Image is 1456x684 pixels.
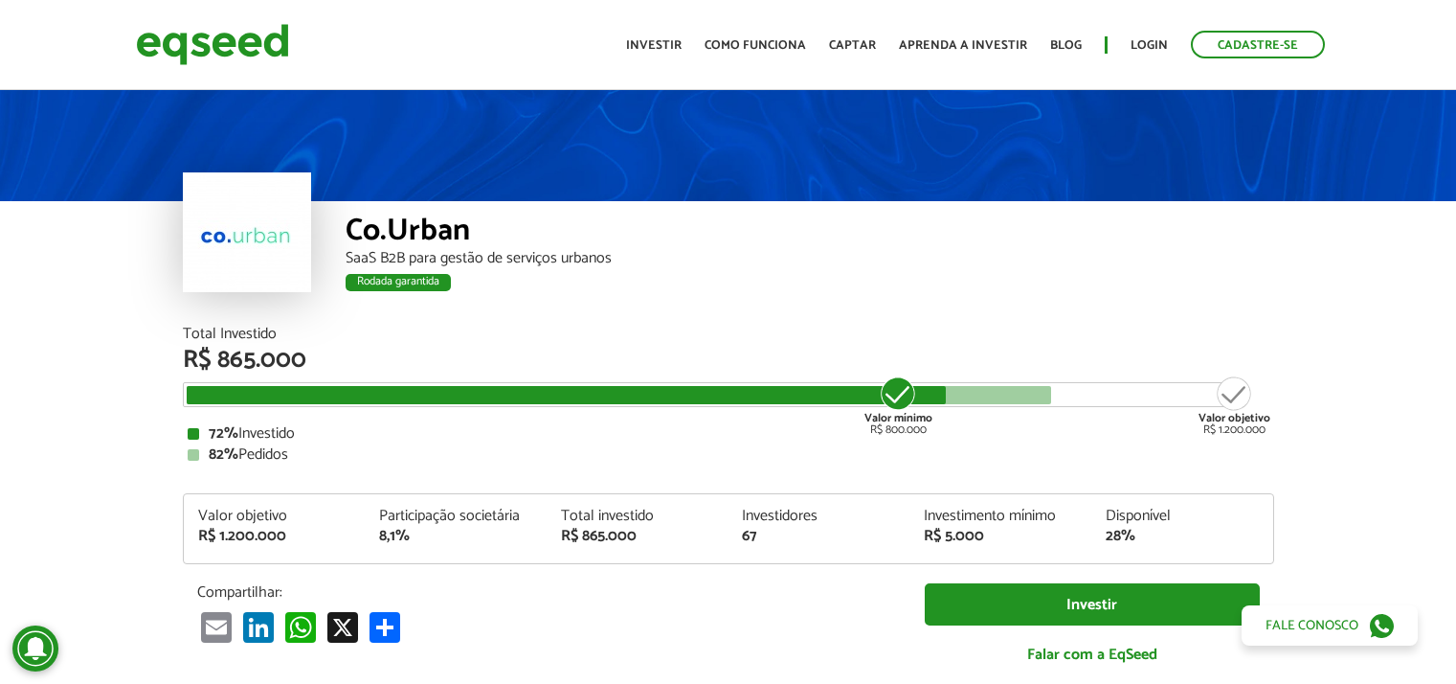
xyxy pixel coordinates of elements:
p: Compartilhar: [197,583,896,602]
div: 8,1% [379,529,532,544]
a: Investir [925,583,1260,627]
a: WhatsApp [281,611,320,643]
a: Login [1131,39,1168,52]
strong: Valor mínimo [864,409,932,427]
a: Fale conosco [1242,605,1418,646]
div: SaaS B2B para gestão de serviços urbanos [346,251,1274,266]
a: Email [197,611,235,643]
strong: 72% [209,421,238,446]
div: R$ 1.200.000 [1198,375,1270,436]
div: Total investido [561,509,714,524]
div: R$ 800.000 [862,375,934,436]
div: R$ 865.000 [183,348,1274,373]
a: LinkedIn [239,611,278,643]
div: R$ 865.000 [561,529,714,544]
div: Participação societária [379,509,532,524]
div: Rodada garantida [346,274,451,291]
strong: Valor objetivo [1198,409,1270,427]
img: EqSeed [136,19,289,70]
div: Disponível [1106,509,1259,524]
div: Pedidos [188,447,1269,463]
strong: 82% [209,442,238,467]
a: Investir [626,39,682,52]
a: Aprenda a investir [899,39,1027,52]
a: Falar com a EqSeed [925,635,1260,674]
div: Total Investido [183,327,1274,342]
div: 67 [742,529,895,544]
div: Investidores [742,509,895,524]
a: Como funciona [705,39,806,52]
a: Captar [829,39,876,52]
div: 28% [1106,529,1259,544]
a: X [324,611,362,643]
a: Cadastre-se [1191,31,1325,58]
a: Share [366,611,404,643]
div: R$ 1.200.000 [198,529,351,544]
div: Co.Urban [346,216,1274,251]
div: Investimento mínimo [924,509,1077,524]
a: Blog [1050,39,1082,52]
div: Investido [188,426,1269,442]
div: R$ 5.000 [924,529,1077,544]
div: Valor objetivo [198,509,351,524]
